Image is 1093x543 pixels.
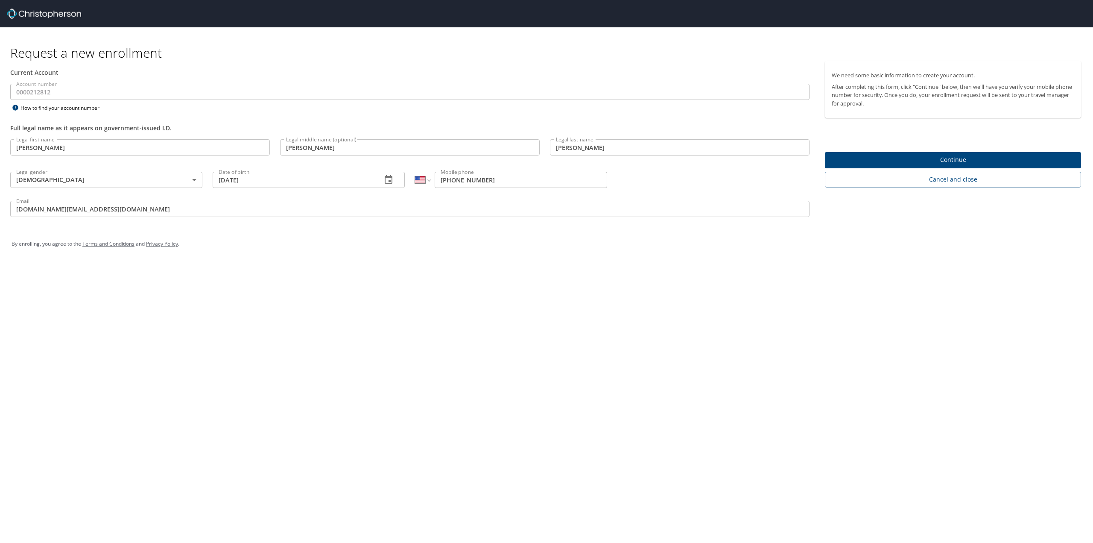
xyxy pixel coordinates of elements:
[7,9,81,19] img: cbt logo
[832,155,1074,165] span: Continue
[10,123,810,132] div: Full legal name as it appears on government-issued I.D.
[832,83,1074,108] p: After completing this form, click "Continue" below, then we'll have you verify your mobile phone ...
[825,172,1081,188] button: Cancel and close
[832,71,1074,79] p: We need some basic information to create your account.
[10,103,117,113] div: How to find your account number
[435,172,607,188] input: Enter phone number
[10,44,1088,61] h1: Request a new enrollment
[825,152,1081,169] button: Continue
[10,172,202,188] div: [DEMOGRAPHIC_DATA]
[213,172,375,188] input: MM/DD/YYYY
[12,233,1081,255] div: By enrolling, you agree to the and .
[82,240,134,247] a: Terms and Conditions
[832,174,1074,185] span: Cancel and close
[10,68,810,77] div: Current Account
[146,240,178,247] a: Privacy Policy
